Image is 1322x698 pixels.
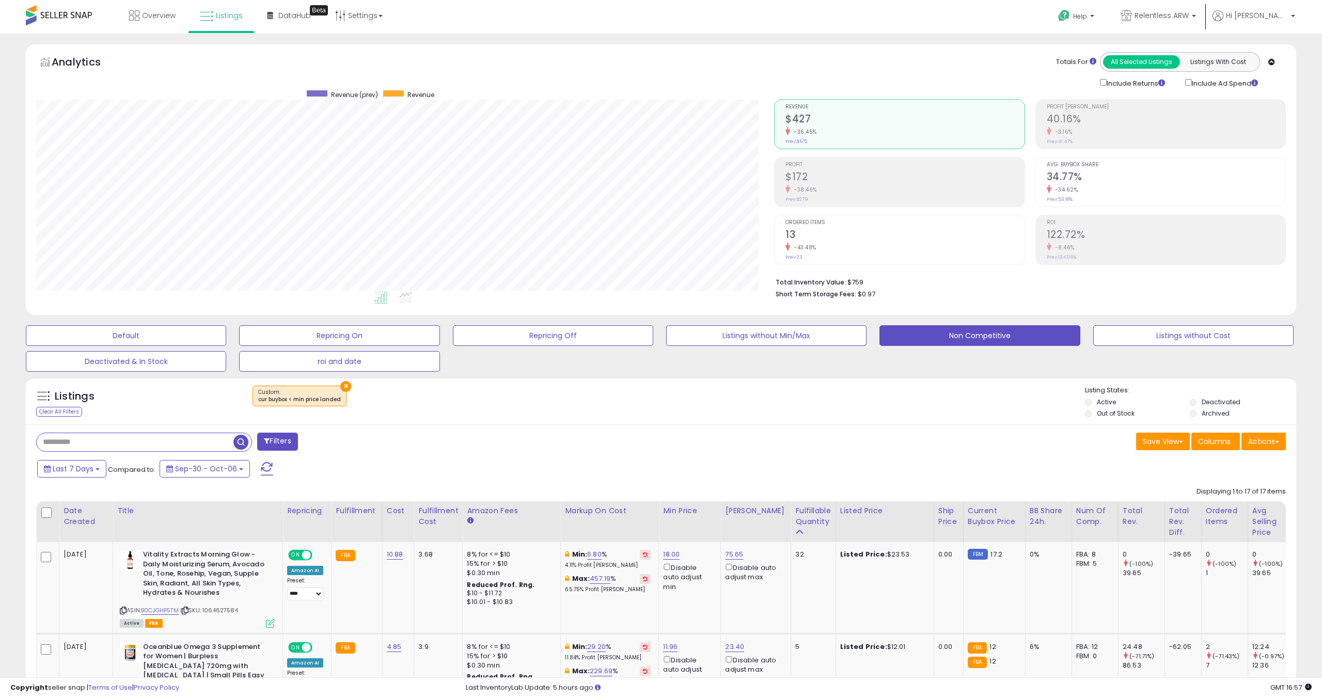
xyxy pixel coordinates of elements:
span: 12 [989,642,996,652]
small: Prev: 23 [785,254,802,260]
span: Profit [PERSON_NAME] [1047,104,1285,110]
div: 15% for > $10 [467,559,553,568]
div: 7 [1206,661,1248,670]
div: 0 [1123,550,1164,559]
p: 11.84% Profit [PERSON_NAME] [565,654,651,661]
div: -39.65 [1169,550,1193,559]
small: Prev: 134.06% [1047,254,1076,260]
b: Short Term Storage Fees: [776,290,856,298]
p: 4.11% Profit [PERSON_NAME] [565,562,651,569]
div: 0.00 [938,550,955,559]
label: Deactivated [1202,398,1240,406]
div: Disable auto adjust min [663,654,713,684]
button: Repricing Off [453,325,653,346]
div: Clear All Filters [36,407,82,417]
div: ASIN: [120,550,275,626]
h2: $427 [785,113,1024,127]
div: Date Created [64,505,108,527]
div: Min Price [663,505,716,516]
div: [DATE] [64,642,105,652]
div: Total Rev. [1123,505,1160,527]
h5: Analytics [52,55,121,72]
a: Hi [PERSON_NAME] [1213,10,1295,34]
small: -43.48% [790,244,816,251]
div: Include Ad Spend [1177,77,1274,89]
span: ON [289,643,302,652]
span: Revenue [785,104,1024,110]
div: 15% for > $10 [467,652,553,661]
div: cur buybox < min price landed [258,396,341,403]
b: Total Inventory Value: [776,278,846,287]
span: | SKU: 1064627584 [180,606,238,614]
button: roi and date [239,351,439,372]
h2: $172 [785,171,1024,185]
a: 29.20 [587,642,606,652]
div: 39.65 [1252,568,1294,578]
div: -62.05 [1169,642,1193,652]
a: B0CJGHP5TM [141,606,179,615]
button: × [340,381,351,392]
div: Totals For [1056,57,1096,67]
i: This overrides the store level max markup for this listing [565,575,569,582]
strong: Copyright [10,683,48,692]
b: Max: [572,574,590,583]
small: -38.46% [790,186,817,194]
div: Displaying 1 to 17 of 17 items [1197,487,1286,497]
div: FBM: 0 [1076,652,1110,661]
small: (-71.43%) [1213,652,1239,660]
small: FBA [336,642,355,654]
div: 12.36 [1252,661,1294,670]
div: Preset: [287,577,323,600]
div: Last InventoryLab Update: 5 hours ago. [466,683,1312,693]
img: 41qcUVu-1JL._SL40_.jpg [120,642,140,663]
p: 65.75% Profit [PERSON_NAME] [565,586,651,593]
span: OFF [311,551,327,560]
div: Amazon Fees [467,505,556,516]
i: This overrides the store level min markup for this listing [565,643,569,650]
span: Overview [142,10,176,21]
button: Deactivated & In Stock [26,351,226,372]
button: Listings With Cost [1179,55,1256,69]
small: Prev: $279 [785,196,808,202]
button: Save View [1136,433,1190,450]
div: Repricing [287,505,327,516]
b: Max: [572,666,590,676]
div: Markup on Cost [565,505,654,516]
h2: 122.72% [1047,229,1285,243]
small: (-0.97%) [1259,652,1284,660]
div: 6% [1030,642,1064,652]
div: Total Rev. Diff. [1169,505,1197,538]
small: (-100%) [1129,560,1153,568]
div: Fulfillment Cost [418,505,458,527]
b: Vitality Extracts Morning Glow - Daily Moisturizing Serum, Avocado Oil, Tone, Rosehip, Vegan, Sup... [143,550,269,600]
small: Prev: 53.18% [1047,196,1073,202]
h5: Listings [55,389,95,404]
b: Min: [572,642,588,652]
div: 8% for <= $10 [467,550,553,559]
b: Reduced Prof. Rng. [467,580,534,589]
div: Fulfillment [336,505,377,516]
div: $23.53 [840,550,926,559]
span: Profit [785,162,1024,168]
i: Revert to store-level Min Markup [643,644,648,649]
th: The percentage added to the cost of goods (COGS) that forms the calculator for Min & Max prices. [561,501,659,542]
small: (-100%) [1213,560,1236,568]
div: $10 - $11.72 [467,589,553,598]
small: (-71.71%) [1129,652,1154,660]
span: DataHub [278,10,311,21]
span: Compared to: [108,465,155,474]
div: 0.00 [938,642,955,652]
span: Hi [PERSON_NAME] [1226,10,1288,21]
small: -8.46% [1051,244,1075,251]
div: $12.01 [840,642,926,652]
span: 2025-10-14 16:57 GMT [1270,683,1312,692]
div: Ordered Items [1206,505,1244,527]
span: Last 7 Days [53,464,93,474]
label: Out of Stock [1097,409,1135,418]
div: % [565,574,651,593]
div: 86.53 [1123,661,1164,670]
div: Fulfillable Quantity [795,505,831,527]
h2: 34.77% [1047,171,1285,185]
span: Sep-30 - Oct-06 [175,464,237,474]
small: -36.45% [790,128,817,136]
